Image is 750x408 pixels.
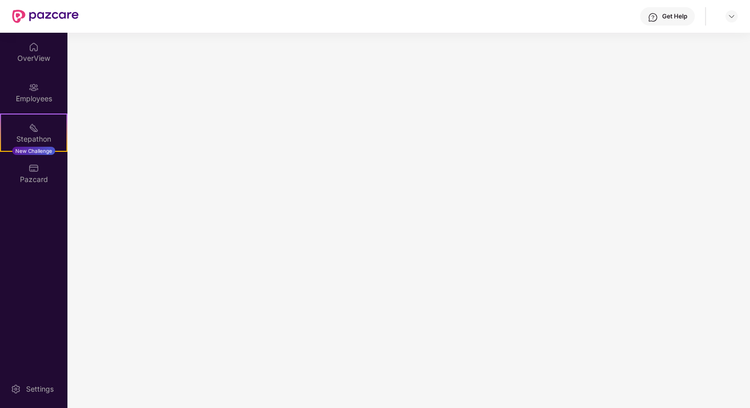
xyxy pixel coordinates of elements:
[648,12,658,22] img: svg+xml;base64,PHN2ZyBpZD0iSGVscC0zMngzMiIgeG1sbnM9Imh0dHA6Ly93d3cudzMub3JnLzIwMDAvc3ZnIiB3aWR0aD...
[1,134,66,144] div: Stepathon
[29,82,39,93] img: svg+xml;base64,PHN2ZyBpZD0iRW1wbG95ZWVzIiB4bWxucz0iaHR0cDovL3d3dy53My5vcmcvMjAwMC9zdmciIHdpZHRoPS...
[12,10,79,23] img: New Pazcare Logo
[11,384,21,394] img: svg+xml;base64,PHN2ZyBpZD0iU2V0dGluZy0yMHgyMCIgeG1sbnM9Imh0dHA6Ly93d3cudzMub3JnLzIwMDAvc3ZnIiB3aW...
[12,147,55,155] div: New Challenge
[29,163,39,173] img: svg+xml;base64,PHN2ZyBpZD0iUGF6Y2FyZCIgeG1sbnM9Imh0dHA6Ly93d3cudzMub3JnLzIwMDAvc3ZnIiB3aWR0aD0iMj...
[23,384,57,394] div: Settings
[728,12,736,20] img: svg+xml;base64,PHN2ZyBpZD0iRHJvcGRvd24tMzJ4MzIiIHhtbG5zPSJodHRwOi8vd3d3LnczLm9yZy8yMDAwL3N2ZyIgd2...
[662,12,687,20] div: Get Help
[29,123,39,133] img: svg+xml;base64,PHN2ZyB4bWxucz0iaHR0cDovL3d3dy53My5vcmcvMjAwMC9zdmciIHdpZHRoPSIyMSIgaGVpZ2h0PSIyMC...
[29,42,39,52] img: svg+xml;base64,PHN2ZyBpZD0iSG9tZSIgeG1sbnM9Imh0dHA6Ly93d3cudzMub3JnLzIwMDAvc3ZnIiB3aWR0aD0iMjAiIG...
